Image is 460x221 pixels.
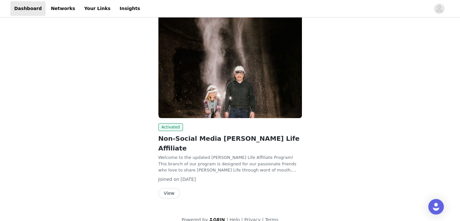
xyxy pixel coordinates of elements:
span: [DATE] [181,177,196,182]
p: Welcome to the updated [PERSON_NAME] Life Affiliate Program! This branch of our program is design... [158,154,302,173]
div: avatar [436,4,442,14]
span: Activated [158,123,183,131]
a: View [158,191,180,196]
div: Open Intercom Messenger [428,199,444,215]
span: Joined on [158,177,179,182]
a: Your Links [80,1,114,16]
h2: Non-Social Media [PERSON_NAME] Life Affiliate [158,134,302,153]
a: Insights [116,1,144,16]
img: Redmond [158,10,302,118]
a: Dashboard [10,1,46,16]
a: Networks [47,1,79,16]
button: View [158,188,180,198]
